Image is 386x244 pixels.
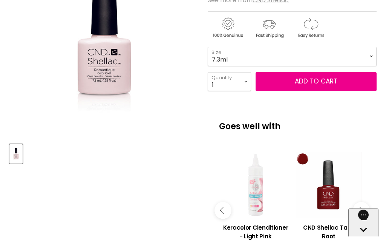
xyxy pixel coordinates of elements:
select: Quantity [208,72,251,91]
a: View product:CND Shellac Take Root [296,152,361,218]
img: CND Shellac Romantique [10,145,22,163]
span: Add to cart [295,77,337,86]
img: shipping.gif [249,16,289,39]
h3: Keracolor Clenditioner - Light Pink [223,223,288,241]
button: CND Shellac Romantique [9,144,23,164]
img: returns.gif [291,16,331,39]
h3: CND Shellac Take Root [296,223,361,241]
button: Add to cart [256,72,377,91]
p: Goes well with [219,110,365,135]
iframe: Gorgias live chat messenger [348,208,378,236]
div: Product thumbnails [8,142,200,164]
img: genuine.gif [208,16,248,39]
